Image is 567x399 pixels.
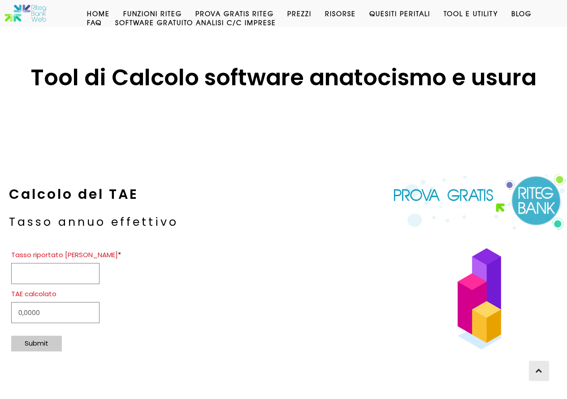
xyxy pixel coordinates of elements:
[189,9,281,18] a: Prova Gratis Riteg
[363,9,437,18] a: Quesiti Peritali
[4,4,47,22] img: Software anatocismo e usura bancaria
[318,9,363,18] a: Risorse
[80,9,117,18] a: Home
[9,213,366,232] h3: Tasso annuo effettivo
[505,9,538,18] a: Blog
[9,182,366,206] h2: Calcolo del TAE
[11,302,100,323] input: <span style="color: #d3202e">TAE calcolato</span>
[117,9,189,18] a: Funzioni Riteg
[281,9,318,18] a: Prezzi
[9,63,558,92] h1: Tool di Calcolo software anatocismo e usura
[80,18,108,27] a: Faq
[11,336,62,351] div: Submit
[393,173,567,230] img: Software anatocismo e usura Ritg Bank Web per conti correnti, mutui e leasing
[11,250,118,259] span: Tasso riportato [PERSON_NAME]
[437,9,505,18] a: Tool e Utility
[11,289,56,298] span: TAE calcolato
[108,18,283,27] a: Software GRATUITO analisi c/c imprese
[11,263,100,284] input: <span style="color: #d3202e">Tasso riportato nel contratto</span>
